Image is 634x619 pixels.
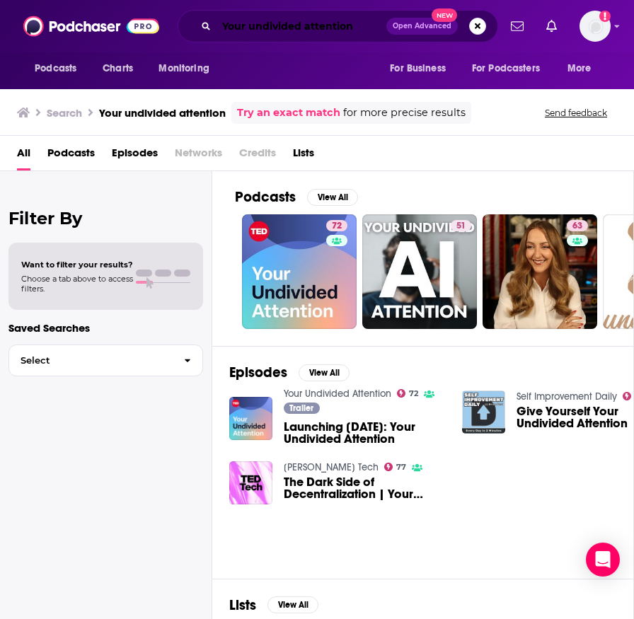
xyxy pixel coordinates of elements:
span: Podcasts [35,59,76,79]
button: Open AdvancedNew [386,18,458,35]
h3: Your undivided attention [99,106,226,120]
a: ListsView All [229,596,318,614]
a: TED Tech [284,461,379,473]
button: View All [307,189,358,206]
a: Podcasts [47,141,95,170]
span: Charts [103,59,133,79]
a: The Dark Side of Decentralization | Your Undivided Attention [284,476,445,500]
a: 63 [567,220,588,231]
span: Trailer [289,404,313,412]
div: Search podcasts, credits, & more... [178,10,498,42]
span: Select [9,356,173,365]
img: Launching June 10: Your Undivided Attention [229,397,272,440]
a: Charts [93,55,142,82]
a: Launching June 10: Your Undivided Attention [284,421,445,445]
span: Choose a tab above to access filters. [21,274,133,294]
span: Networks [175,141,222,170]
a: Lists [293,141,314,170]
span: Credits [239,141,276,170]
button: open menu [380,55,463,82]
svg: Add a profile image [599,11,611,22]
button: View All [267,596,318,613]
a: 72 [242,214,357,329]
button: Show profile menu [580,11,611,42]
a: 63 [483,214,597,329]
span: Launching [DATE]: Your Undivided Attention [284,421,445,445]
h2: Filter By [8,208,203,228]
button: open menu [149,55,227,82]
span: For Business [390,59,446,79]
span: Logged in as Isla [580,11,611,42]
h3: Search [47,106,82,120]
p: Saved Searches [8,321,203,335]
img: Give Yourself Your Undivided Attention [462,391,505,434]
a: 51 [362,214,477,329]
a: Your Undivided Attention [284,388,391,400]
a: Episodes [112,141,158,170]
img: User Profile [580,11,611,42]
a: 72 [397,389,419,398]
button: Send feedback [541,107,611,119]
a: Show notifications dropdown [541,14,563,38]
a: Try an exact match [237,105,340,121]
h2: Lists [229,596,256,614]
a: EpisodesView All [229,364,350,381]
span: New [432,8,457,22]
img: The Dark Side of Decentralization | Your Undivided Attention [229,461,272,504]
span: Monitoring [158,59,209,79]
img: Podchaser - Follow, Share and Rate Podcasts [23,13,159,40]
a: All [17,141,30,170]
a: Show notifications dropdown [505,14,529,38]
h2: Podcasts [235,188,296,206]
a: 72 [326,220,347,231]
h2: Episodes [229,364,287,381]
a: Self Improvement Daily [517,391,617,403]
span: 51 [456,219,466,233]
button: Select [8,345,203,376]
button: open menu [558,55,609,82]
span: 72 [409,391,418,397]
a: PodcastsView All [235,188,358,206]
button: open menu [463,55,560,82]
span: 63 [572,219,582,233]
input: Search podcasts, credits, & more... [217,15,386,37]
button: open menu [25,55,95,82]
span: 72 [332,219,342,233]
span: More [567,59,592,79]
button: View All [299,364,350,381]
span: for more precise results [343,105,466,121]
a: 77 [384,463,407,471]
div: Open Intercom Messenger [586,543,620,577]
span: Open Advanced [393,23,451,30]
span: 77 [396,464,406,470]
span: For Podcasters [472,59,540,79]
span: Want to filter your results? [21,260,133,270]
a: 51 [451,220,471,231]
